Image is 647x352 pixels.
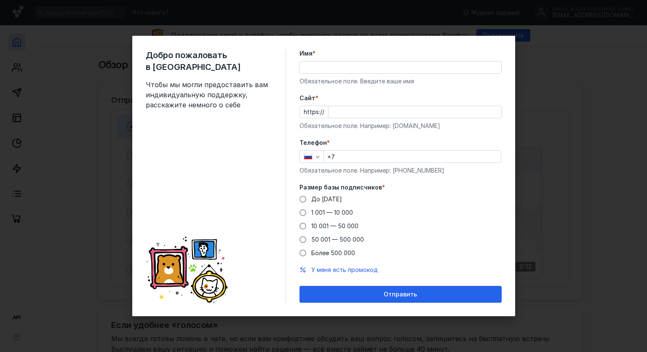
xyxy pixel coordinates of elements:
[146,49,272,73] span: Добро пожаловать в [GEOGRAPHIC_DATA]
[311,222,358,229] span: 10 001 — 50 000
[299,139,327,147] span: Телефон
[384,291,417,298] span: Отправить
[311,236,364,243] span: 50 001 — 500 000
[311,266,378,273] span: У меня есть промокод
[299,77,502,85] div: Обязательное поле. Введите ваше имя
[299,166,502,175] div: Обязательное поле. Например: [PHONE_NUMBER]
[311,195,342,203] span: До [DATE]
[311,249,355,256] span: Более 500 000
[299,286,502,303] button: Отправить
[146,80,272,110] span: Чтобы мы могли предоставить вам индивидуальную поддержку, расскажите немного о себе
[299,94,315,102] span: Cайт
[311,209,353,216] span: 1 001 — 10 000
[299,122,502,130] div: Обязательное поле. Например: [DOMAIN_NAME]
[299,49,313,58] span: Имя
[311,266,378,274] button: У меня есть промокод
[299,183,382,192] span: Размер базы подписчиков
